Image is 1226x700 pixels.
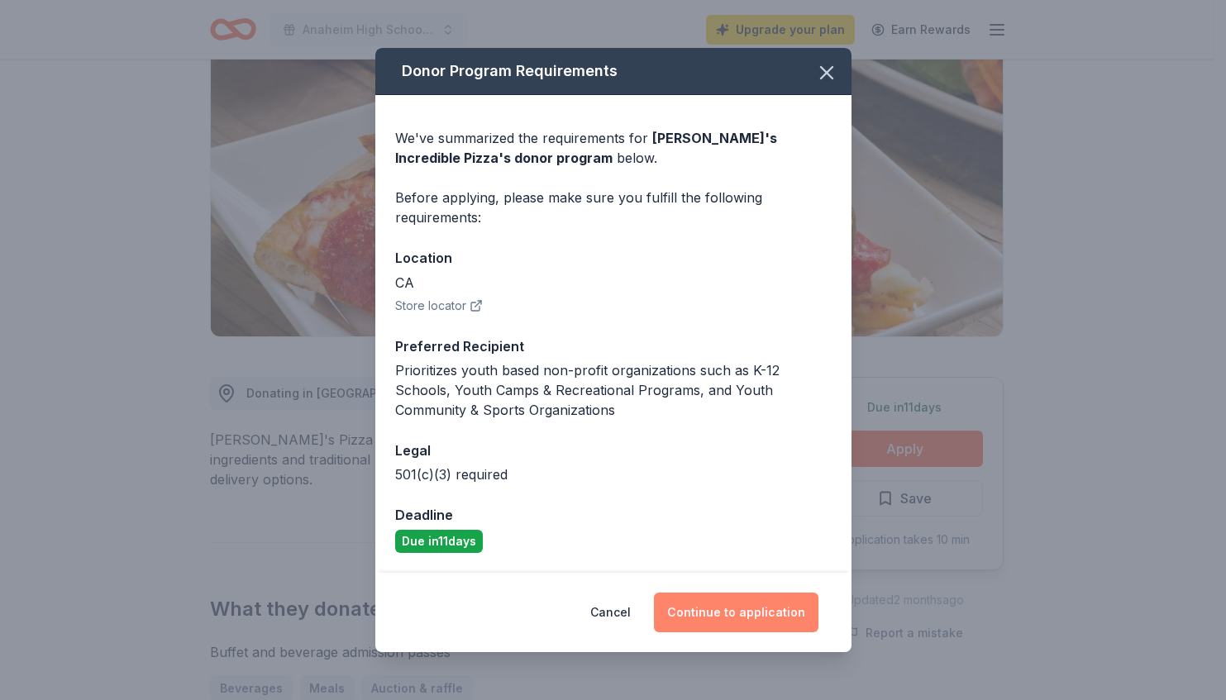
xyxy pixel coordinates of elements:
button: Cancel [590,593,631,632]
div: Location [395,247,832,269]
button: Continue to application [654,593,818,632]
div: Preferred Recipient [395,336,832,357]
div: Donor Program Requirements [375,48,852,95]
div: Due in 11 days [395,530,483,553]
div: We've summarized the requirements for below. [395,128,832,168]
button: Store locator [395,296,483,316]
div: 501(c)(3) required [395,464,832,484]
div: Deadline [395,504,832,526]
div: Legal [395,440,832,461]
div: Prioritizes youth based non-profit organizations such as K-12 Schools, Youth Camps & Recreational... [395,360,832,420]
div: CA [395,273,832,293]
div: Before applying, please make sure you fulfill the following requirements: [395,188,832,227]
